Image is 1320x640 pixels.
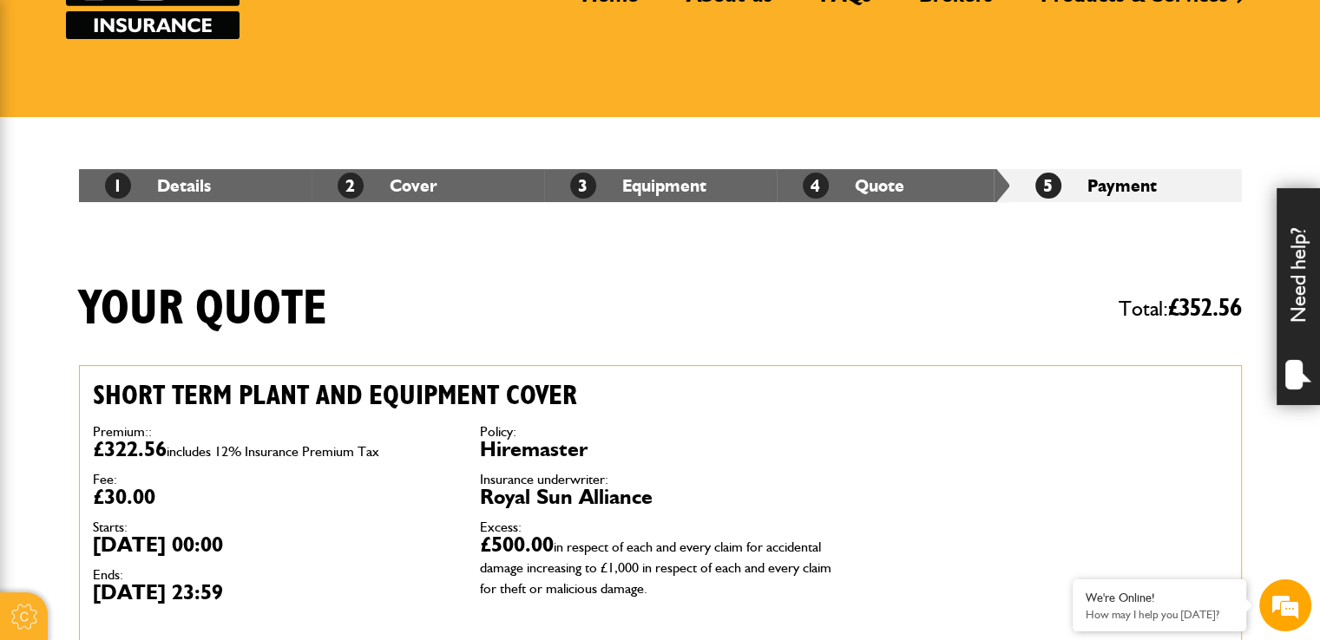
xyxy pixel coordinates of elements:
span: 1 [105,173,131,199]
dd: £322.56 [93,439,454,460]
li: Payment [1009,169,1242,202]
dd: [DATE] 23:59 [93,582,454,603]
textarea: Type your message and hit 'Enter' [23,314,317,488]
input: Enter your phone number [23,263,317,301]
span: £ [1168,296,1242,321]
a: 3Equipment [570,175,706,196]
div: We're Online! [1086,591,1233,605]
em: Start Chat [236,503,315,526]
dt: Fee: [93,473,454,487]
span: 2 [338,173,364,199]
span: in respect of each and every claim for accidental damage increasing to £1,000 in respect of each ... [480,539,831,597]
li: Quote [777,169,1009,202]
dd: £500.00 [480,534,841,597]
h2: Short term plant and equipment cover [93,379,841,412]
a: 1Details [105,175,211,196]
img: d_20077148190_company_1631870298795_20077148190 [30,96,73,121]
dt: Insurance underwriter: [480,473,841,487]
dt: Excess: [480,520,841,534]
span: 3 [570,173,596,199]
p: How may I help you today? [1086,608,1233,621]
dt: Premium:: [93,425,454,439]
dd: £30.00 [93,487,454,507]
div: Need help? [1277,188,1320,405]
dt: Starts: [93,520,454,534]
span: 352.56 [1179,296,1242,321]
span: includes 12% Insurance Premium Tax [167,443,379,460]
div: Minimize live chat window [285,9,326,50]
dt: Policy: [480,425,841,439]
h1: Your quote [79,280,327,338]
dd: [DATE] 00:00 [93,534,454,555]
span: 5 [1035,173,1061,199]
dt: Ends: [93,568,454,582]
input: Enter your email address [23,212,317,250]
input: Enter your last name [23,160,317,199]
div: Chat with us now [90,97,292,120]
span: 4 [803,173,829,199]
dd: Hiremaster [480,439,841,460]
dd: Royal Sun Alliance [480,487,841,507]
span: Total: [1119,289,1242,329]
a: 2Cover [338,175,437,196]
